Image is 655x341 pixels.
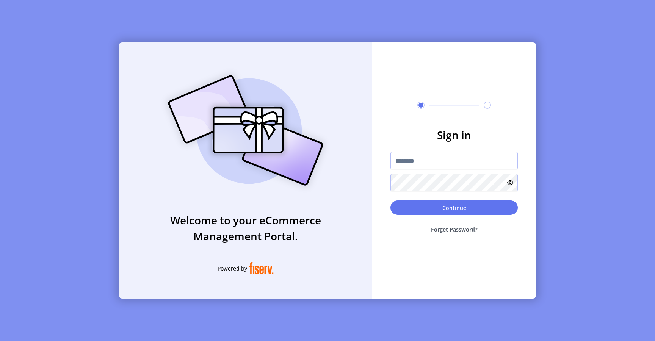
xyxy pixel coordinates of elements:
h3: Welcome to your eCommerce Management Portal. [119,212,372,244]
h3: Sign in [390,127,518,143]
button: Forget Password? [390,219,518,239]
img: card_Illustration.svg [157,67,335,194]
span: Powered by [218,264,247,272]
button: Continue [390,200,518,215]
